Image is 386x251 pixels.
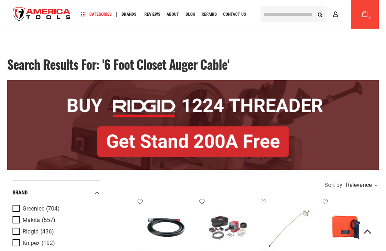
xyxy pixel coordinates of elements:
[268,206,310,248] img: RIDGID 18823 CABLE, COMPACT SAFETY
[40,229,54,235] span: (436)
[23,206,44,212] span: Greenlee
[141,10,163,19] a: Reviews
[145,206,187,248] img: RIDGID 48472 5/8
[144,12,160,16] span: Reviews
[42,217,55,223] span: (557)
[7,1,76,28] img: America Tools
[7,80,379,170] img: BOGO: Buy RIDGID® 1224 Threader, Get Stand 200A Free!
[78,10,115,19] a: Categories
[220,10,249,19] a: Contact Us
[163,10,182,19] a: About
[198,10,220,19] a: Repairs
[41,240,55,246] span: (192)
[223,12,246,16] span: Contact Us
[46,206,60,212] span: (704)
[13,216,98,224] a: Makita (557)
[7,80,379,86] a: BOGO: Buy RIDGID® 1224 Threader, Get Stand 200A Free!
[182,10,198,19] a: Blog
[7,55,229,73] span: Search results for: '6 foot closet auger cable'
[13,188,100,198] div: Brand
[23,228,39,235] span: Ridgid
[313,8,327,21] button: Search
[122,12,136,16] span: Brands
[23,217,40,223] span: Makita
[202,12,217,16] span: Repairs
[185,12,195,16] span: Blog
[23,240,40,246] span: Knipex
[7,1,76,28] a: store logo
[118,10,139,19] a: Brands
[330,206,372,248] img: Tempo 508S-G Cable and Wire Locator ( Wire Finder)
[13,239,98,247] a: Knipex (192)
[13,228,98,236] a: Ridgid (436)
[81,12,112,17] span: Categories
[207,206,249,248] img: RIDGID 78058 K-46 CORDLESS SINKSNAKE DELUXE KIT WITH 5/16
[325,182,342,188] span: Sort by
[167,12,179,16] span: About
[13,205,98,213] a: Greenlee (704)
[344,182,377,188] div: Relevance
[368,15,371,19] span: 0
